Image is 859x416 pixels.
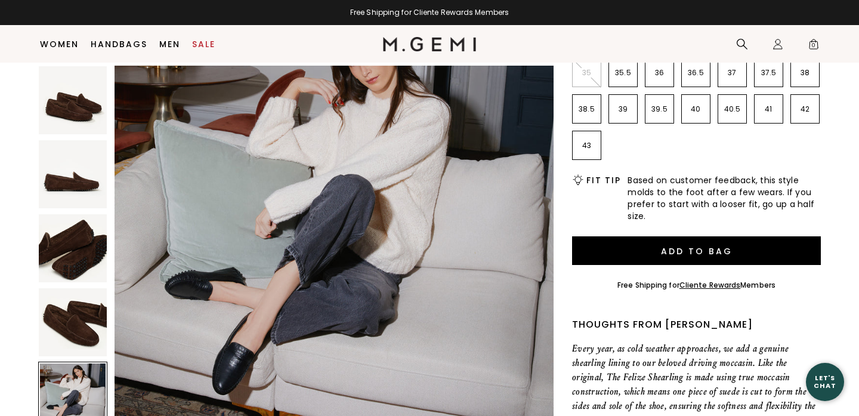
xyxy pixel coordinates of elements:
[91,39,147,49] a: Handbags
[573,68,601,78] p: 35
[572,318,821,332] div: Thoughts from [PERSON_NAME]
[383,37,477,51] img: M.Gemi
[617,281,775,290] div: Free Shipping for Members
[39,66,107,134] img: The Felize Shearling
[39,288,107,356] img: The Felize Shearling
[682,68,710,78] p: 36.5
[679,280,741,290] a: Cliente Rewards
[628,174,821,222] span: Based on customer feedback, this style molds to the foot after a few wears. If you prefer to star...
[573,104,601,114] p: 38.5
[682,104,710,114] p: 40
[159,39,180,49] a: Men
[572,236,821,265] button: Add to Bag
[39,214,107,282] img: The Felize Shearling
[755,68,783,78] p: 37.5
[645,104,673,114] p: 39.5
[645,68,673,78] p: 36
[573,141,601,150] p: 43
[39,140,107,208] img: The Felize Shearling
[808,41,820,53] span: 0
[40,39,79,49] a: Women
[192,39,215,49] a: Sale
[586,175,620,185] h2: Fit Tip
[755,104,783,114] p: 41
[609,68,637,78] p: 35.5
[718,68,746,78] p: 37
[609,104,637,114] p: 39
[806,374,844,389] div: Let's Chat
[718,104,746,114] p: 40.5
[791,104,819,114] p: 42
[791,68,819,78] p: 38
